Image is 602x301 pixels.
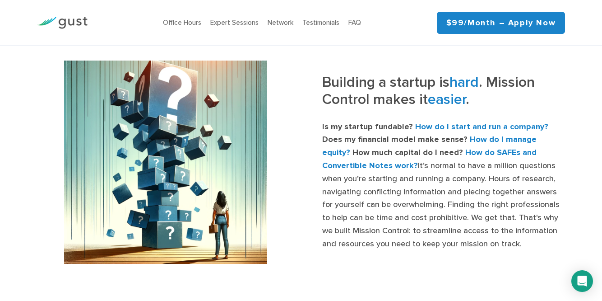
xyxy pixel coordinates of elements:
img: Gust Logo [37,17,88,29]
strong: How much capital do I need? [352,148,463,157]
a: Expert Sessions [210,19,259,27]
a: Office Hours [163,19,201,27]
a: FAQ [348,19,361,27]
strong: How do SAFEs and Convertible Notes work? [322,148,537,170]
span: easier [428,91,466,108]
h3: Building a startup is . Mission Control makes it . [322,74,565,114]
p: It’s normal to have a million questions when you’re starting and running a company. Hours of rese... [322,121,565,251]
strong: Does my financial model make sense? [322,135,468,144]
strong: Is my startup fundable? [322,122,413,132]
a: $99/month – Apply Now [437,12,565,34]
a: Network [268,19,293,27]
span: hard [449,74,479,91]
img: Startup founder feeling the pressure of a big stack of unknowns [64,61,267,264]
a: Testimonials [302,19,339,27]
strong: How do I start and run a company? [415,122,548,132]
div: Open Intercom Messenger [571,270,593,292]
